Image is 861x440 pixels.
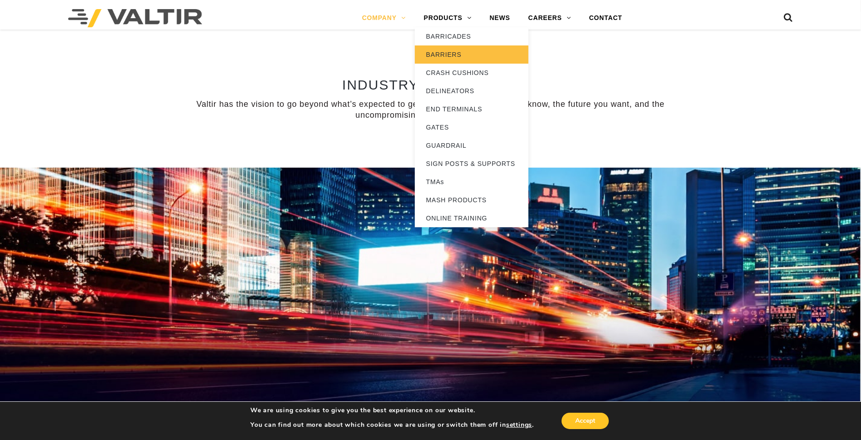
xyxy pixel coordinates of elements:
[165,77,697,92] h2: INDUSTRY LEADERSHIP
[580,9,632,27] a: CONTACT
[519,9,580,27] a: CAREERS
[165,99,697,120] p: Valtir has the vision to go beyond what’s expected to get the dynamic products you know, the futu...
[415,118,528,136] a: GATES
[68,9,202,27] img: Valtir
[415,45,528,64] a: BARRIERS
[415,100,528,118] a: END TERMINALS
[415,27,528,45] a: BARRICADES
[415,64,528,82] a: CRASH CUSHIONS
[415,209,528,227] a: ONLINE TRAINING
[506,421,532,429] button: settings
[353,9,415,27] a: COMPANY
[250,421,534,429] p: You can find out more about which cookies we are using or switch them off in .
[415,9,481,27] a: PRODUCTS
[250,406,534,415] p: We are using cookies to give you the best experience on our website.
[481,9,519,27] a: NEWS
[415,191,528,209] a: MASH PRODUCTS
[562,413,609,429] button: Accept
[415,82,528,100] a: DELINEATORS
[415,173,528,191] a: TMAs
[415,136,528,155] a: GUARDRAIL
[415,155,528,173] a: SIGN POSTS & SUPPORTS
